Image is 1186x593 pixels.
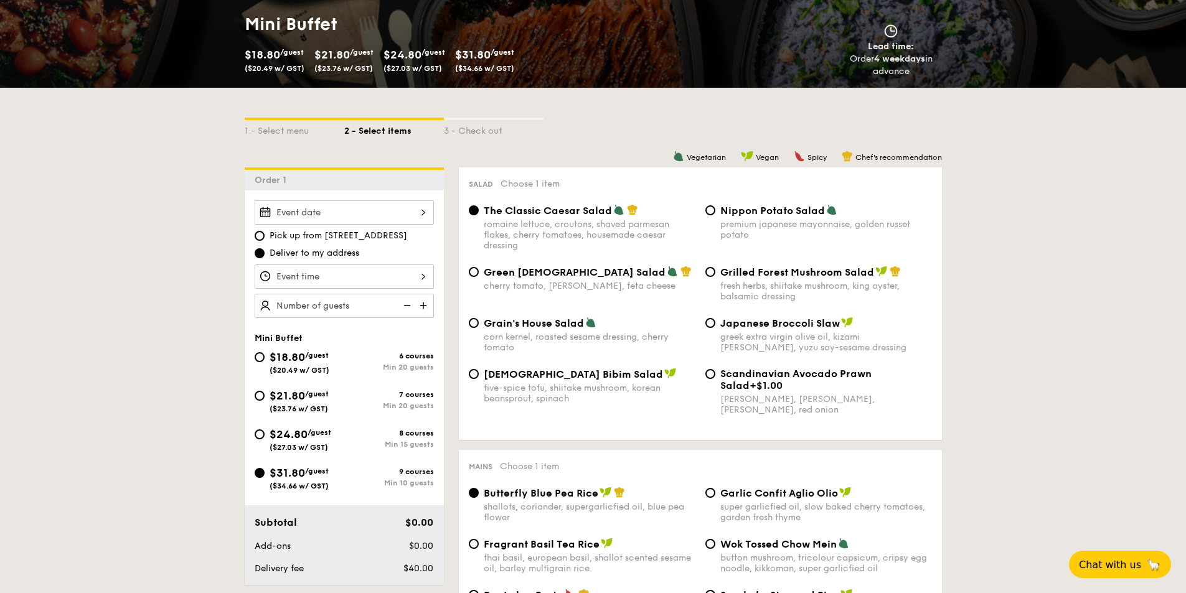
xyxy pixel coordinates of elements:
[469,488,479,498] input: Butterfly Blue Pea Riceshallots, coriander, supergarlicfied oil, blue pea flower
[344,467,434,476] div: 9 courses
[255,200,434,225] input: Event date
[720,332,932,353] div: greek extra virgin olive oil, kizami [PERSON_NAME], yuzu soy-sesame dressing
[270,230,407,242] span: Pick up from [STREET_ADDRESS]
[484,281,695,291] div: cherry tomato, [PERSON_NAME], feta cheese
[255,541,291,551] span: Add-ons
[314,48,350,62] span: $21.80
[270,389,305,403] span: $21.80
[705,539,715,549] input: Wok Tossed Chow Meinbutton mushroom, tricolour capsicum, cripsy egg noodle, kikkoman, super garli...
[491,48,514,57] span: /guest
[750,380,783,391] span: +$1.00
[890,266,901,277] img: icon-chef-hat.a58ddaea.svg
[501,179,560,189] span: Choose 1 item
[455,64,514,73] span: ($34.66 w/ GST)
[842,151,853,162] img: icon-chef-hat.a58ddaea.svg
[255,563,304,574] span: Delivery fee
[835,53,947,78] div: Order in advance
[255,391,265,401] input: $21.80/guest($23.76 w/ GST)7 coursesMin 20 guests
[469,180,493,189] span: Salad
[705,205,715,215] input: Nippon Potato Saladpremium japanese mayonnaise, golden russet potato
[270,404,328,413] span: ($23.76 w/ GST)
[600,487,612,498] img: icon-vegan.f8ff3823.svg
[1069,551,1171,578] button: Chat with us🦙
[280,48,304,57] span: /guest
[415,294,434,317] img: icon-add.58712e84.svg
[841,317,854,328] img: icon-vegan.f8ff3823.svg
[794,151,805,162] img: icon-spicy.37a8142b.svg
[585,317,596,328] img: icon-vegetarian.fe4039eb.svg
[469,462,492,471] span: Mains
[705,318,715,328] input: Japanese Broccoli Slawgreek extra virgin olive oil, kizami [PERSON_NAME], yuzu soy-sesame dressing
[305,467,329,475] span: /guest
[255,264,434,289] input: Event time
[614,487,625,498] img: icon-chef-hat.a58ddaea.svg
[344,479,434,487] div: Min 10 guests
[839,487,852,498] img: icon-vegan.f8ff3823.svg
[680,266,692,277] img: icon-chef-hat.a58ddaea.svg
[270,427,308,441] span: $24.80
[720,538,837,550] span: Wok Tossed Chow Mein
[255,333,303,343] span: Mini Buffet
[484,383,695,404] div: five-spice tofu, shiitake mushroom, korean beansprout, spinach
[344,401,434,410] div: Min 20 guests
[720,205,825,217] span: Nippon Potato Salad
[469,539,479,549] input: Fragrant Basil Tea Ricethai basil, european basil, shallot scented sesame oil, barley multigrain ...
[484,266,666,278] span: Green [DEMOGRAPHIC_DATA] Salad
[245,13,588,35] h1: Mini Buffet
[255,352,265,362] input: $18.80/guest($20.49 w/ GST)6 coursesMin 20 guests
[484,553,695,574] div: thai basil, european basil, shallot scented sesame oil, barley multigrain rice
[444,120,544,138] div: 3 - Check out
[1146,558,1161,572] span: 🦙
[500,461,559,472] span: Choose 1 item
[245,48,280,62] span: $18.80
[409,541,433,551] span: $0.00
[305,390,329,398] span: /guest
[484,317,584,329] span: Grain's House Salad
[705,369,715,379] input: Scandinavian Avocado Prawn Salad+$1.00[PERSON_NAME], [PERSON_NAME], [PERSON_NAME], red onion
[484,219,695,251] div: romaine lettuce, croutons, shaved parmesan flakes, cherry tomatoes, housemade caesar dressing
[484,332,695,353] div: corn kernel, roasted sesame dressing, cherry tomato
[705,488,715,498] input: Garlic Confit Aglio Oliosuper garlicfied oil, slow baked cherry tomatoes, garden fresh thyme
[255,429,265,439] input: $24.80/guest($27.03 w/ GST)8 coursesMin 15 guests
[255,248,265,258] input: Deliver to my address
[720,502,932,523] div: super garlicfied oil, slow baked cherry tomatoes, garden fresh thyme
[344,363,434,371] div: Min 20 guests
[484,538,600,550] span: Fragrant Basil Tea Rice
[255,516,297,528] span: Subtotal
[344,429,434,437] div: 8 courses
[720,487,838,499] span: Garlic Confit Aglio Olio
[838,538,849,549] img: icon-vegetarian.fe4039eb.svg
[756,153,779,162] span: Vegan
[613,204,624,215] img: icon-vegetarian.fe4039eb.svg
[868,41,914,52] span: Lead time:
[384,48,421,62] span: $24.80
[405,516,433,528] span: $0.00
[484,487,598,499] span: Butterfly Blue Pea Rice
[270,350,305,364] span: $18.80
[245,120,344,138] div: 1 - Select menu
[308,428,331,437] span: /guest
[720,368,872,391] span: Scandinavian Avocado Prawn Salad
[455,48,491,62] span: $31.80
[673,151,684,162] img: icon-vegetarian.fe4039eb.svg
[270,482,329,490] span: ($34.66 w/ GST)
[403,563,433,574] span: $40.00
[855,153,942,162] span: Chef's recommendation
[720,219,932,240] div: premium japanese mayonnaise, golden russet potato
[484,368,663,380] span: [DEMOGRAPHIC_DATA] Bibim Salad
[255,231,265,241] input: Pick up from [STREET_ADDRESS]
[627,204,638,215] img: icon-chef-hat.a58ddaea.svg
[874,54,925,64] strong: 4 weekdays
[255,175,291,185] span: Order 1
[270,443,328,452] span: ($27.03 w/ GST)
[826,204,837,215] img: icon-vegetarian.fe4039eb.svg
[270,366,329,375] span: ($20.49 w/ GST)
[667,266,678,277] img: icon-vegetarian.fe4039eb.svg
[882,24,900,38] img: icon-clock.2db775ea.svg
[720,553,932,574] div: button mushroom, tricolour capsicum, cripsy egg noodle, kikkoman, super garlicfied oil
[344,120,444,138] div: 2 - Select items
[421,48,445,57] span: /guest
[255,294,434,318] input: Number of guests
[807,153,827,162] span: Spicy
[344,390,434,399] div: 7 courses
